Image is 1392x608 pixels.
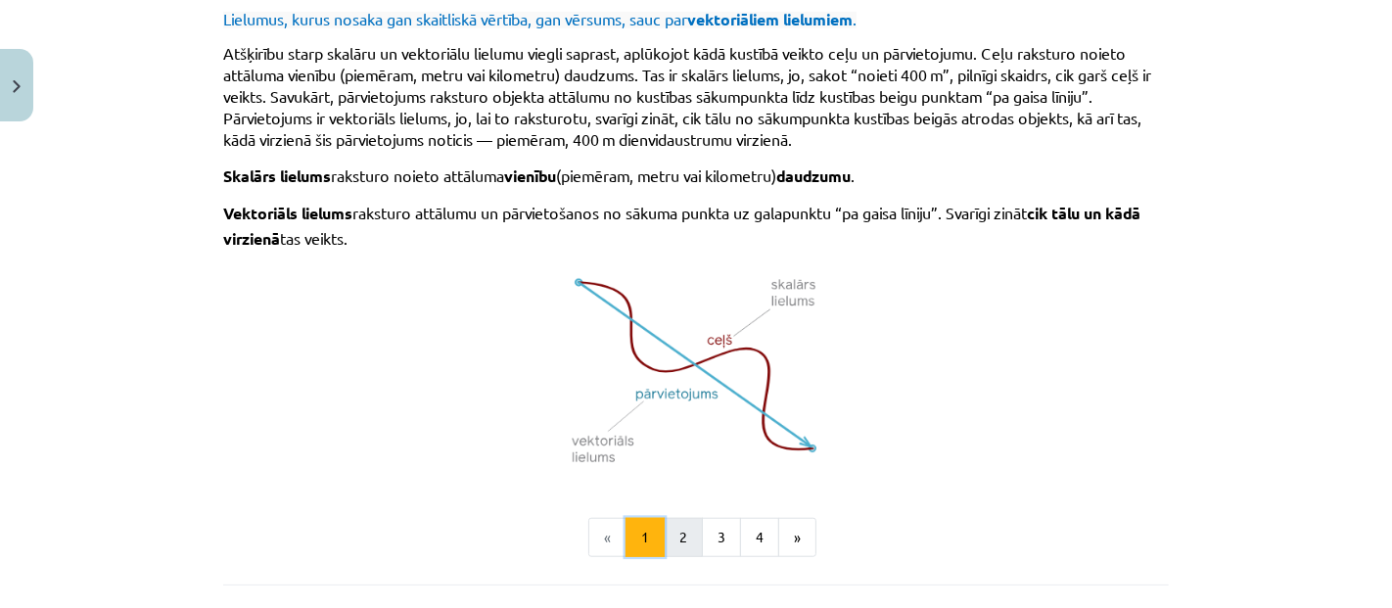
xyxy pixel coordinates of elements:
[280,228,348,248] span: tas veikts.
[664,518,703,557] button: 2
[223,518,1169,557] nav: Page navigation example
[556,165,776,185] span: (piemēram, metru vai kilometru)
[223,203,352,223] span: Vektoriāls lielums
[352,203,1027,222] span: raksturo attālumu un pārvietošanos no sākuma punkta uz galapunktu “pa gaisa līniju”. Svarīgi zināt
[776,165,851,186] span: daudzumu
[504,165,556,186] span: vienību
[626,518,665,557] button: 1
[740,518,779,557] button: 4
[778,518,816,557] button: »
[702,518,741,557] button: 3
[851,165,855,185] span: .
[331,165,504,185] span: raksturo noieto attāluma
[687,9,853,29] span: vektoriāliem lielumiem
[223,9,857,28] span: Lielumus, kurus nosaka gan skaitliskā vērtība, gan vērsums, sauc par .
[223,65,1151,149] span: m”, pilnīgi skaidrs, cik garš ceļš ir veikts. Savukārt, pārvietojums raksturo objekta attālumu no...
[602,129,792,149] span: m dienvidaustrumu virzienā.
[13,80,21,93] img: icon-close-lesson-0947bae3869378f0d4975bcd49f059093ad1ed9edebbc8119c70593378902aed.svg
[223,43,1126,84] span: Atšķirību starp skalāru un vektoriālu lielumu viegli saprast, aplūkojot kādā kustībā veikto ceļu ...
[223,165,331,186] span: Skalārs lielums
